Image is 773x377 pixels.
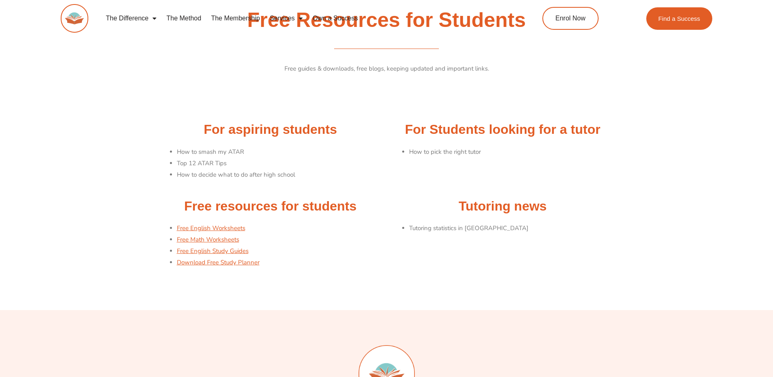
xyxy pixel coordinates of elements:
a: Download Free Study Planner [177,258,260,266]
h2: Free resources for students [159,198,383,215]
a: Find a Success [646,7,713,30]
a: Services [265,9,308,28]
nav: Menu [101,9,505,28]
a: Free Math Worksheets [177,235,239,244]
h2: For aspiring students [159,121,383,138]
a: Free English Study Guides [177,247,249,255]
a: Free English Worksheets [177,224,245,232]
a: The Membership [206,9,265,28]
li: How to decide what to do after high school [177,169,383,181]
a: Own a Success [308,9,363,28]
li: How to smash my ATAR [177,146,383,158]
li: How to pick the right tutor [409,146,615,158]
a: The Difference [101,9,162,28]
span: Find a Success [658,16,700,22]
p: Free guides & downloads, free blogs, keeping updated and important links. [159,63,615,75]
li: Tutoring statistics in [GEOGRAPHIC_DATA] [409,223,615,234]
h2: Tutoring news [391,198,615,215]
span: Enrol Now [555,15,586,22]
a: The Method [161,9,206,28]
h2: For Students looking for a tutor [391,121,615,138]
li: Top 12 ATAR Tips [177,158,383,169]
a: Enrol Now [542,7,599,30]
